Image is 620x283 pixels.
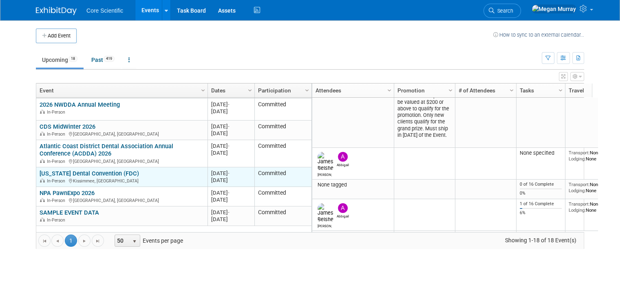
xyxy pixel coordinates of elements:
[40,143,173,158] a: Atlantic Coast District Dental Association Annual Conference (ACDDA) 2026
[228,123,229,129] span: -
[115,235,129,246] span: 50
[211,149,251,156] div: [DATE]
[254,187,311,206] td: Committed
[228,209,229,215] span: -
[569,201,590,207] span: Transport:
[254,206,311,226] td: Committed
[47,132,68,137] span: In-Person
[569,156,586,162] span: Lodging:
[85,52,121,68] a: Past419
[47,159,68,164] span: In-Person
[199,83,208,96] a: Column Settings
[569,188,586,193] span: Lodging:
[557,87,564,94] span: Column Settings
[497,235,584,246] span: Showing 1-18 of 18 Event(s)
[228,101,229,107] span: -
[211,177,251,184] div: [DATE]
[78,235,90,247] a: Go to the next page
[40,110,45,114] img: In-Person Event
[338,152,348,162] img: Abbigail Belshe
[254,99,311,121] td: Committed
[40,123,95,130] a: CDS MidWinter 2026
[92,235,104,247] a: Go to the last page
[532,4,576,13] img: Megan Murray
[569,182,590,187] span: Transport:
[47,198,68,203] span: In-Person
[95,238,101,244] span: Go to the last page
[211,216,251,223] div: [DATE]
[40,132,45,136] img: In-Person Event
[247,87,253,94] span: Column Settings
[86,7,123,14] span: Core Scientific
[36,29,77,43] button: Add Event
[40,209,99,216] a: SAMPLE EVENT DATA
[318,152,333,171] img: James Belshe
[40,130,204,137] div: [GEOGRAPHIC_DATA], [GEOGRAPHIC_DATA]
[211,101,251,108] div: [DATE]
[303,83,312,96] a: Column Settings
[385,83,394,96] a: Column Settings
[508,87,515,94] span: Column Settings
[40,198,45,202] img: In-Person Event
[254,167,311,187] td: Committed
[200,87,206,94] span: Column Settings
[336,213,350,218] div: Abbigail Belshe
[40,83,202,97] a: Event
[246,83,255,96] a: Column Settings
[446,83,455,96] a: Column Settings
[40,217,45,222] img: In-Person Event
[40,101,120,108] a: 2026 NWDDA Annual Meeting
[520,83,560,97] a: Tasks
[494,8,513,14] span: Search
[254,121,311,140] td: Committed
[397,83,450,97] a: Promotion
[104,235,191,247] span: Events per page
[228,190,229,196] span: -
[338,203,348,213] img: Abbigail Belshe
[569,150,590,156] span: Transport:
[211,189,251,196] div: [DATE]
[211,108,251,115] div: [DATE]
[520,210,562,216] div: 6%
[40,189,95,197] a: NPA PawnExpo 2026
[40,159,45,163] img: In-Person Event
[211,83,249,97] a: Dates
[40,197,204,204] div: [GEOGRAPHIC_DATA], [GEOGRAPHIC_DATA]
[47,217,68,223] span: In-Person
[104,56,115,62] span: 419
[386,87,393,94] span: Column Settings
[228,170,229,176] span: -
[254,140,311,167] td: Committed
[131,238,138,245] span: select
[520,201,562,207] div: 1 of 16 Complete
[51,235,64,247] a: Go to the previous page
[36,7,77,15] img: ExhibitDay
[336,162,350,167] div: Abbigail Belshe
[211,196,251,203] div: [DATE]
[569,207,586,213] span: Lodging:
[556,83,565,96] a: Column Settings
[65,235,77,247] span: 1
[258,83,306,97] a: Participation
[318,223,332,228] div: James Belshe
[483,4,521,18] a: Search
[40,178,45,182] img: In-Person Event
[459,83,511,97] a: # of Attendees
[40,177,204,184] div: Kissimmee, [GEOGRAPHIC_DATA]
[40,170,139,177] a: [US_STATE] Dental Convention (FDC)
[81,238,88,244] span: Go to the next page
[211,123,251,130] div: [DATE]
[41,238,48,244] span: Go to the first page
[316,182,391,188] div: None tagged
[47,178,68,184] span: In-Person
[68,56,77,62] span: 18
[493,32,584,38] a: How to sync to an external calendar...
[38,235,51,247] a: Go to the first page
[36,52,84,68] a: Upcoming18
[211,143,251,149] div: [DATE]
[54,238,61,244] span: Go to the previous page
[47,110,68,115] span: In-Person
[520,182,562,187] div: 0 of 16 Complete
[228,143,229,149] span: -
[318,171,332,177] div: James Belshe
